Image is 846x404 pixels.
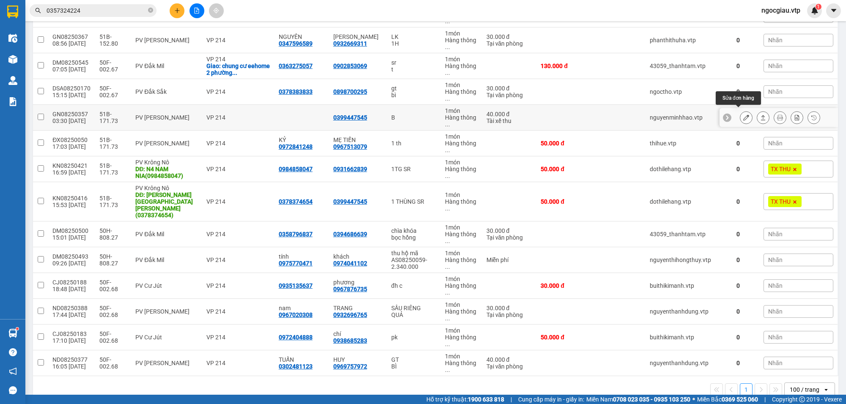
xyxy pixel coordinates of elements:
div: VP 214 [206,334,270,341]
div: Hàng thông thường [445,308,478,322]
div: Hàng thông thường [445,198,478,212]
div: 1 món [445,250,478,257]
span: Nhãn [768,308,783,315]
div: ND08250388 [52,305,91,311]
div: nguyenthanhdung.vtp [650,308,728,315]
div: dothilehang.vtp [650,166,728,172]
div: VP 214 [206,140,270,147]
span: Nhãn [768,257,783,263]
span: question-circle [9,348,17,356]
div: 17:10 [DATE] [52,337,91,344]
div: 50.000 đ [541,198,590,205]
div: 50.000 đ [541,334,590,341]
div: 50F-002.67 [99,59,127,73]
div: 0974041102 [333,260,367,267]
img: warehouse-icon [8,76,17,85]
div: DUY TIÊN [333,33,383,40]
span: ... [445,341,450,347]
div: 43059_thanhtam.vtp [650,231,728,237]
div: 1 THÙNG SR [391,198,437,205]
span: Nhãn [768,63,783,69]
div: 0 [736,334,755,341]
div: Tại văn phòng [486,363,533,370]
div: 07:05 [DATE] [52,66,91,73]
div: t [391,66,437,73]
div: 0347596589 [279,40,313,47]
span: plus [174,8,180,14]
div: Hàng thông thường [445,63,478,76]
div: Hàng thông thường [445,282,478,296]
div: 50.000 đ [541,166,590,172]
span: Miền Bắc [697,395,758,404]
div: VP 214 [206,360,270,366]
div: 0 [736,63,755,69]
strong: 1900 633 818 [468,396,504,403]
span: Nhãn [768,334,783,341]
div: CJ08250183 [52,330,91,337]
div: 0935135637 [279,282,313,289]
div: VP 214 [206,37,270,44]
div: 51B-152.80 [99,33,127,47]
div: PV Krông Nô [135,185,198,191]
span: | [511,395,512,404]
button: aim [209,3,224,18]
div: 0967513079 [333,143,367,150]
div: 51B-171.73 [99,195,127,208]
span: ... [445,315,450,322]
div: Tài xế thu [486,117,533,124]
div: 18:48 [DATE] [52,286,91,292]
div: PV Cư Jút [135,282,198,289]
div: 08:56 [DATE] [52,40,91,47]
span: Nhãn [768,282,783,289]
span: search [35,8,41,14]
div: 0967020308 [279,311,313,318]
div: LK [391,33,437,40]
span: copyright [799,396,805,402]
div: 15:15 [DATE] [52,92,91,98]
div: HUY [333,356,383,363]
div: khách [333,253,383,260]
div: PV Đắk Sắk [135,88,198,95]
div: buithikimanh.vtp [650,334,728,341]
div: TRANG [333,305,383,311]
div: 0363275057 [279,63,313,69]
div: 1 món [445,56,478,63]
div: 1 món [445,301,478,308]
div: VP 214 [206,308,270,315]
span: close-circle [148,8,153,13]
span: ... [445,263,450,270]
div: PV [PERSON_NAME] [135,360,198,366]
span: message [9,386,17,394]
div: nam [279,305,325,311]
div: 0 [736,88,755,95]
span: notification [9,367,17,375]
div: sr [391,59,437,66]
div: 15:53 [DATE] [52,202,91,208]
div: PV [PERSON_NAME] [135,37,198,44]
div: 1 món [445,159,478,166]
span: Miền Nam [586,395,690,404]
div: 30.000 đ [486,33,533,40]
span: TX THU [771,165,791,173]
div: GN08250367 [52,33,91,40]
span: ... [445,147,450,153]
div: nguyenthanhdung.vtp [650,360,728,366]
div: Hàng thông thường [445,37,478,50]
div: 1TG SR [391,166,437,172]
div: VP 214 [206,56,270,63]
div: Hàng thông thường [445,257,478,270]
div: 0972841248 [279,143,313,150]
div: 0969757972 [333,363,367,370]
div: Giao hàng [757,111,769,124]
div: GN08250357 [52,111,91,117]
div: bọc hồng [391,234,437,241]
input: Tìm tên, số ĐT hoặc mã đơn [47,6,146,15]
div: Hàng thông thường [445,166,478,179]
span: ... [445,172,450,179]
div: 0 [736,198,755,205]
div: 50F-002.68 [99,279,127,292]
div: B [391,114,437,121]
div: gt [391,85,437,92]
div: Hàng thông thường [445,334,478,347]
div: TUẤN [279,356,325,363]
